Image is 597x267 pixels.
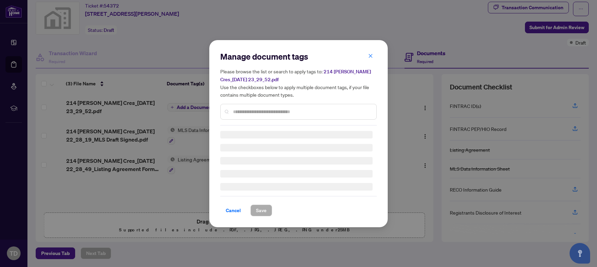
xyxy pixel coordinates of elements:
button: Save [250,205,272,216]
h2: Manage document tags [220,51,377,62]
button: Cancel [220,205,246,216]
span: close [368,53,373,58]
h5: Please browse the list or search to apply tags to: Use the checkboxes below to apply multiple doc... [220,68,377,98]
span: 214 [PERSON_NAME] Cres_[DATE] 23_29_52.pdf [220,69,371,83]
button: Open asap [570,243,590,264]
span: Cancel [226,205,241,216]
